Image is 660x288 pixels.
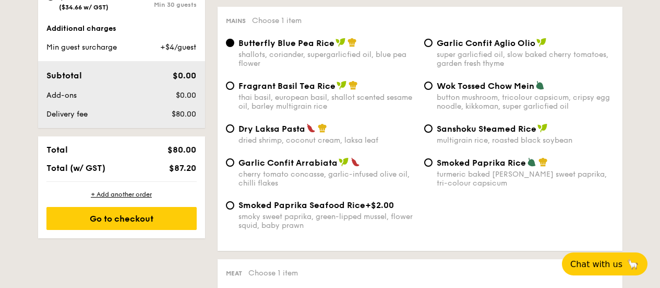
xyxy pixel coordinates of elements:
span: $0.00 [173,71,196,80]
div: turmeric baked [PERSON_NAME] sweet paprika, tri-colour capsicum [437,170,614,188]
img: icon-spicy.37a8142b.svg [351,157,360,167]
img: icon-vegan.f8ff3823.svg [339,157,349,167]
img: icon-chef-hat.a58ddaea.svg [347,38,357,47]
input: Smoked Paprika Seafood Rice+$2.00smoky sweet paprika, green-lipped mussel, flower squid, baby prawn [226,201,234,210]
input: Garlic Confit Arrabiatacherry tomato concasse, garlic-infused olive oil, chilli flakes [226,158,234,167]
img: icon-vegan.f8ff3823.svg [335,38,346,47]
span: Meat [226,270,242,277]
span: Chat with us [570,259,622,269]
span: Delivery fee [46,110,88,119]
img: icon-vegan.f8ff3823.svg [536,38,547,47]
span: $87.20 [169,163,196,173]
span: Smoked Paprika Rice [437,158,526,168]
div: cherry tomato concasse, garlic-infused olive oil, chilli flakes [238,170,416,188]
span: +$2.00 [365,200,394,210]
span: Subtotal [46,71,82,80]
input: Smoked Paprika Riceturmeric baked [PERSON_NAME] sweet paprika, tri-colour capsicum [424,158,433,167]
span: Total (w/ GST) [46,163,105,173]
span: Choose 1 item [252,16,302,25]
span: Sanshoku Steamed Rice [437,124,536,134]
div: shallots, coriander, supergarlicfied oil, blue pea flower [238,50,416,68]
div: multigrain rice, roasted black soybean [437,136,614,145]
img: icon-vegan.f8ff3823.svg [337,80,347,90]
div: super garlicfied oil, slow baked cherry tomatoes, garden fresh thyme [437,50,614,68]
div: + Add another order [46,190,197,199]
span: Wok Tossed Chow Mein [437,81,534,91]
div: Go to checkout [46,207,197,230]
img: icon-vegetarian.fe4039eb.svg [535,80,545,90]
img: icon-vegetarian.fe4039eb.svg [527,157,536,167]
span: Smoked Paprika Seafood Rice [238,200,365,210]
span: $80.00 [167,145,196,155]
img: icon-chef-hat.a58ddaea.svg [318,123,327,133]
span: Garlic Confit Aglio Olio [437,38,535,48]
input: Dry Laksa Pastadried shrimp, coconut cream, laksa leaf [226,124,234,133]
span: $80.00 [172,110,196,119]
div: thai basil, european basil, shallot scented sesame oil, barley multigrain rice [238,93,416,111]
input: Garlic Confit Aglio Oliosuper garlicfied oil, slow baked cherry tomatoes, garden fresh thyme [424,39,433,47]
div: dried shrimp, coconut cream, laksa leaf [238,136,416,145]
button: Chat with us🦙 [562,252,647,275]
img: icon-spicy.37a8142b.svg [306,123,316,133]
img: icon-chef-hat.a58ddaea.svg [538,157,548,167]
div: Additional charges [46,24,197,34]
span: Mains [226,17,246,25]
span: ($34.66 w/ GST) [59,4,109,11]
input: Sanshoku Steamed Ricemultigrain rice, roasted black soybean [424,124,433,133]
span: Garlic Confit Arrabiata [238,158,338,168]
span: Min guest surcharge [46,43,117,52]
div: button mushroom, tricolour capsicum, cripsy egg noodle, kikkoman, super garlicfied oil [437,93,614,111]
input: Butterfly Blue Pea Riceshallots, coriander, supergarlicfied oil, blue pea flower [226,39,234,47]
span: Fragrant Basil Tea Rice [238,81,335,91]
div: Min 30 guests [122,1,197,8]
span: Butterfly Blue Pea Rice [238,38,334,48]
div: smoky sweet paprika, green-lipped mussel, flower squid, baby prawn [238,212,416,230]
span: Total [46,145,68,155]
img: icon-chef-hat.a58ddaea.svg [349,80,358,90]
input: Wok Tossed Chow Meinbutton mushroom, tricolour capsicum, cripsy egg noodle, kikkoman, super garli... [424,82,433,90]
span: Add-ons [46,91,77,100]
span: 🦙 [627,258,639,270]
span: $0.00 [176,91,196,100]
span: +$4/guest [160,43,196,52]
span: Choose 1 item [248,269,298,278]
img: icon-vegan.f8ff3823.svg [537,123,548,133]
span: Dry Laksa Pasta [238,124,305,134]
input: Fragrant Basil Tea Ricethai basil, european basil, shallot scented sesame oil, barley multigrain ... [226,82,234,90]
